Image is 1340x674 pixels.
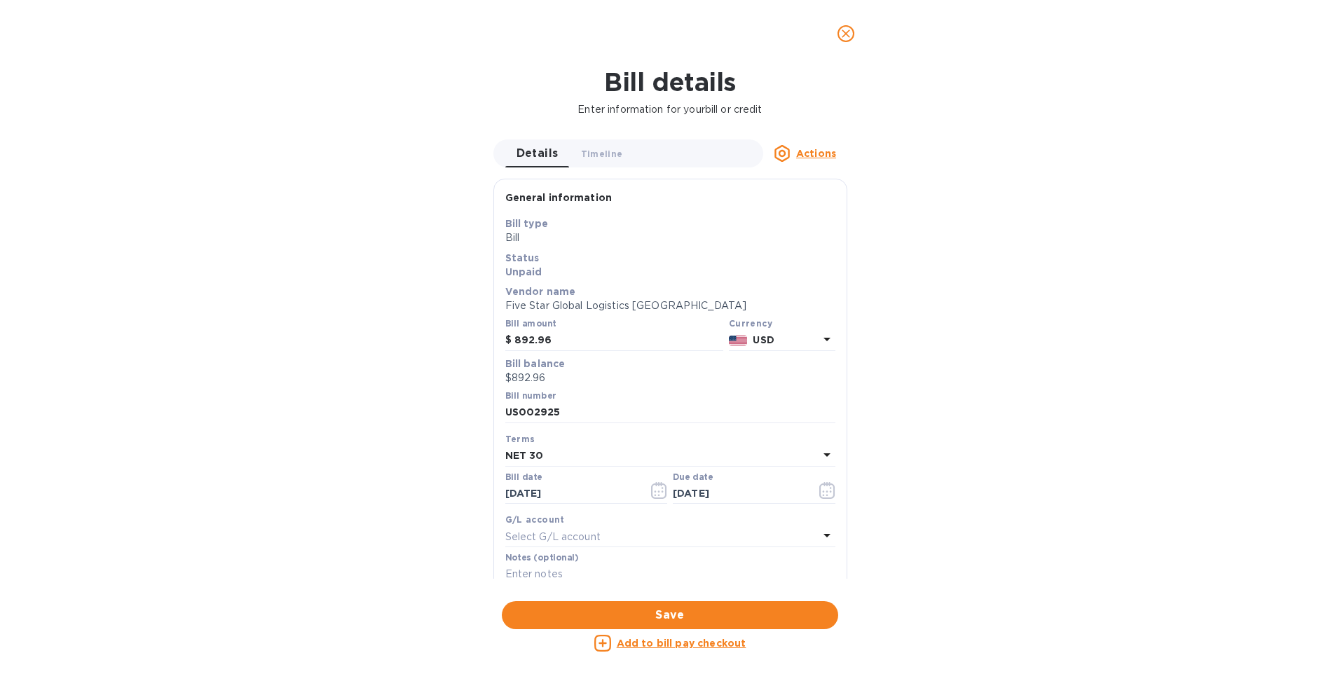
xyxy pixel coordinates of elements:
[505,265,835,279] p: Unpaid
[673,483,805,504] input: Due date
[505,286,576,297] b: Vendor name
[11,67,1329,97] h1: Bill details
[729,318,772,329] b: Currency
[505,298,835,313] p: Five Star Global Logistics [GEOGRAPHIC_DATA]
[505,402,835,423] input: Enter bill number
[505,371,835,385] p: $892.96
[514,330,723,351] input: $ Enter bill amount
[513,607,827,624] span: Save
[505,434,535,444] b: Terms
[505,320,556,329] label: Bill amount
[505,530,601,544] p: Select G/L account
[11,102,1329,117] p: Enter information for your bill or credit
[505,192,613,203] b: General information
[505,554,579,563] label: Notes (optional)
[505,231,835,245] p: Bill
[505,564,835,585] input: Enter notes
[729,336,748,345] img: USD
[505,483,638,504] input: Select date
[581,146,623,161] span: Timeline
[505,358,566,369] b: Bill balance
[505,473,542,481] label: Bill date
[673,473,713,481] label: Due date
[505,450,544,461] b: NET 30
[502,601,838,629] button: Save
[505,392,556,400] label: Bill number
[505,514,565,525] b: G/L account
[617,638,746,649] u: Add to bill pay checkout
[505,252,540,263] b: Status
[505,330,514,351] div: $
[517,144,559,163] span: Details
[505,218,548,229] b: Bill type
[753,334,774,345] b: USD
[829,17,863,50] button: close
[796,148,836,159] u: Actions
